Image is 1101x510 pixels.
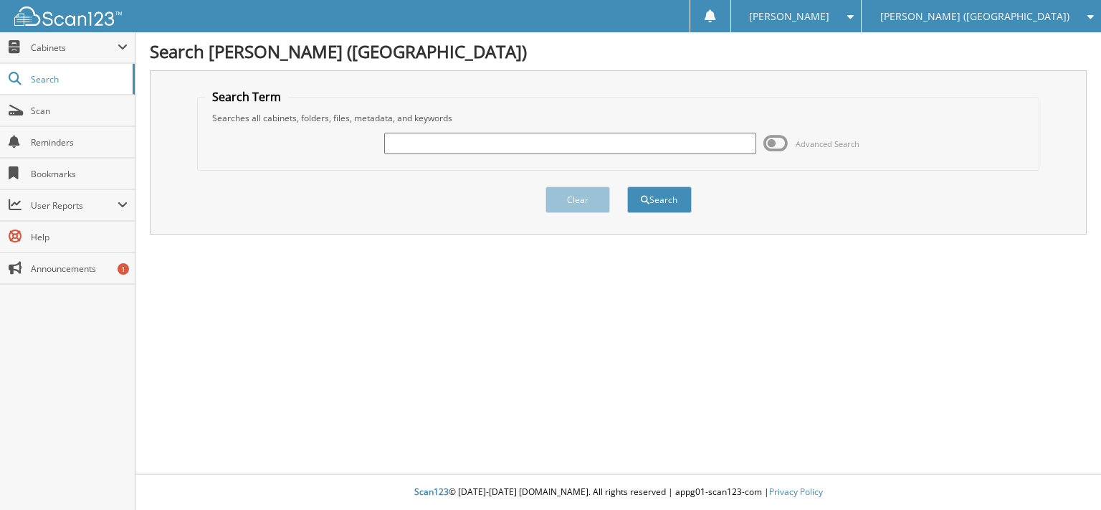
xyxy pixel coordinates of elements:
button: Clear [545,186,610,213]
span: Cabinets [31,42,118,54]
span: [PERSON_NAME] ([GEOGRAPHIC_DATA]) [880,12,1069,21]
span: Advanced Search [796,138,859,149]
div: Searches all cabinets, folders, files, metadata, and keywords [205,112,1031,124]
div: 1 [118,263,129,275]
span: Help [31,231,128,243]
a: Privacy Policy [769,486,823,498]
button: Search [627,186,692,213]
img: scan123-logo-white.svg [14,6,122,26]
span: Scan123 [414,486,449,498]
h1: Search [PERSON_NAME] ([GEOGRAPHIC_DATA]) [150,39,1087,63]
span: Scan [31,105,128,117]
span: Search [31,73,125,85]
span: Announcements [31,263,128,275]
iframe: Chat Widget [1029,441,1101,510]
legend: Search Term [205,89,288,105]
span: Reminders [31,136,128,148]
span: [PERSON_NAME] [749,12,829,21]
div: © [DATE]-[DATE] [DOMAIN_NAME]. All rights reserved | appg01-scan123-com | [135,475,1101,510]
span: User Reports [31,199,118,212]
span: Bookmarks [31,168,128,180]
